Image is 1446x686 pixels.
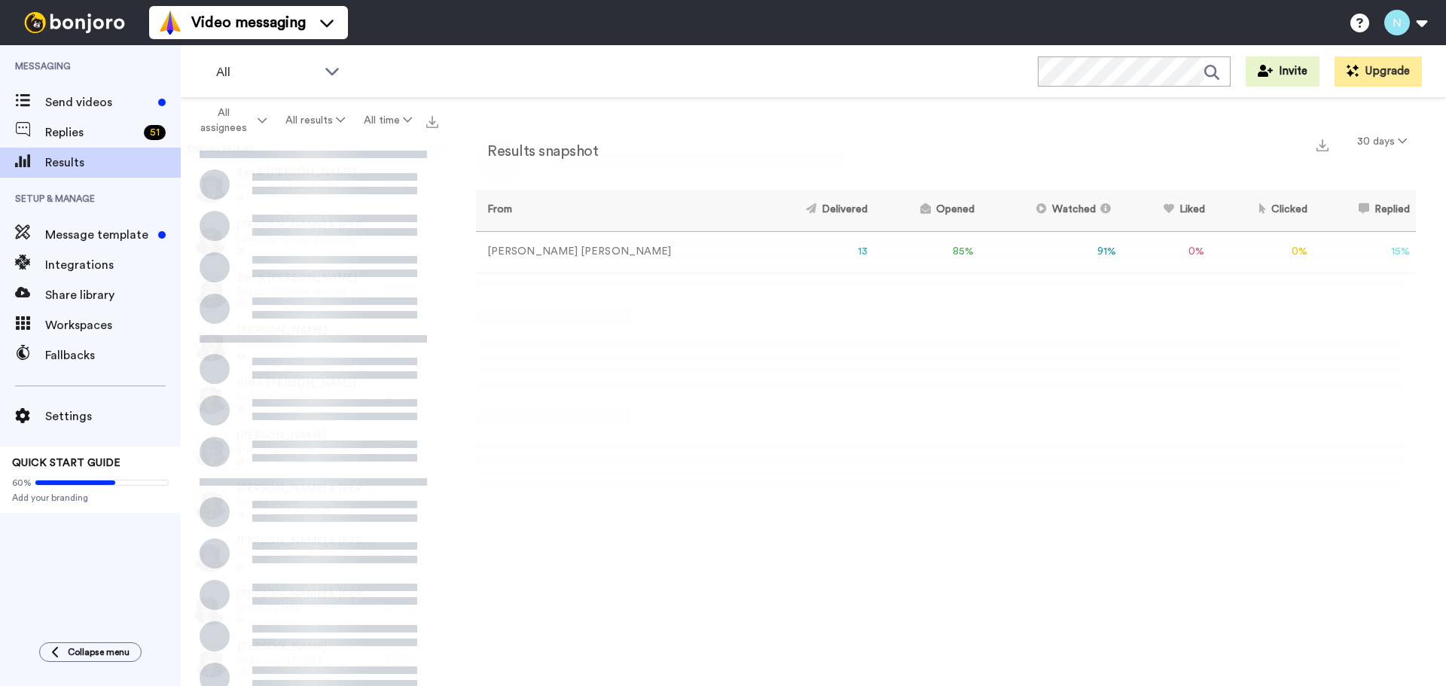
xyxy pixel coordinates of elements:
[386,653,438,665] div: [DATE]
[158,11,182,35] img: vm-color.svg
[181,158,446,211] a: Ben & [PERSON_NAME]Info Video Re Quotes For Landscaping1 hr ago
[236,602,378,614] span: Quote QT01231
[386,442,438,454] div: [DATE]
[236,587,378,602] span: [PERSON_NAME] & [PERSON_NAME]
[386,337,438,349] div: [DATE]
[1313,231,1416,273] td: 15 %
[874,190,980,231] th: Opened
[191,12,306,33] span: Video messaging
[45,93,152,111] span: Send videos
[276,107,354,134] button: All results
[191,166,229,203] img: 77757926-e63d-473e-9e24-b3a9c3d78a86-thumb.jpg
[191,482,229,520] img: 3dac6929-f8d6-4025-a2ec-bac41358ae9e-thumb.jpg
[1246,56,1319,87] button: Invite
[192,377,230,414] img: a8271383-b14f-41ac-8ed2-b79a819f25c3-thumb.jpg
[181,316,446,369] a: [PERSON_NAME]Materials list[DATE]
[39,642,142,662] button: Collapse menu
[1122,231,1210,273] td: 0 %
[426,116,438,128] img: export.svg
[237,639,327,654] span: [PERSON_NAME]
[1313,190,1416,231] th: Replied
[181,422,446,474] a: [PERSON_NAME]Stage 1 Landscaping Quote Informational Video[DATE]
[237,323,327,338] span: [PERSON_NAME]
[386,231,438,243] div: [DATE]
[981,231,1123,273] td: 91 %
[216,63,317,81] span: All
[237,338,327,350] span: Materials list
[45,286,181,304] span: Share library
[757,231,874,273] td: 13
[45,154,181,172] span: Results
[476,190,757,231] th: From
[194,105,255,136] span: All assignees
[236,444,378,456] span: Stage 1 Landscaping Quote Informational Video
[191,429,229,467] img: d3e72cc8-9ec1-47e9-9c35-478e1977ecb1-thumb.jpg
[1316,139,1329,151] img: export.svg
[181,580,446,633] a: [PERSON_NAME] & [PERSON_NAME]Quote QT01231[DATE]
[237,654,327,666] span: Add Backs QT01236
[1211,231,1314,273] td: 0 %
[236,180,378,192] span: Info Video Re Quotes For Landscaping
[12,477,32,489] span: 60%
[236,233,379,245] span: Landscape Design Budget Estimates Preparation
[237,391,356,403] span: Budget Estimates
[1335,56,1422,87] button: Upgrade
[237,285,357,297] span: Budget/Workflow meeting
[1348,128,1416,155] button: 30 days
[236,481,378,496] span: [PERSON_NAME] & [PERSON_NAME]
[237,270,357,285] span: Ben & [PERSON_NAME]
[181,474,446,527] a: [PERSON_NAME] & [PERSON_NAME]Stage 2 Quote[DATE]
[12,458,120,468] span: QUICK START GUIDE
[476,143,598,160] h2: Results snapshot
[386,600,438,612] div: [DATE]
[191,535,229,572] img: 6c458ff2-58f4-4425-a211-242909f5f164-thumb.jpg
[191,587,229,625] img: 1fec5c99-b4b1-4222-bda0-ae551dd69c0b-thumb.jpg
[191,218,229,256] img: 3d6504f7-fa1f-41af-a769-a89973ff13bd-thumb.jpg
[192,324,230,361] img: 575322d9-f168-4bc0-98c9-c5a40c47c17a-thumb.jpg
[12,492,169,504] span: Add your branding
[236,496,378,508] span: Stage 2 Quote
[181,527,446,580] a: [PERSON_NAME] & [PERSON_NAME]Revision C Quotes[DATE]
[237,376,356,391] span: Will & [PERSON_NAME]
[236,534,378,549] span: [PERSON_NAME] & [PERSON_NAME]
[757,190,874,231] th: Delivered
[181,633,446,685] a: [PERSON_NAME]Add Backs QT01236[DATE]
[45,407,181,425] span: Settings
[181,211,446,264] a: [PERSON_NAME] & [PERSON_NAME]Landscape Design Budget Estimates Preparation[DATE]
[181,264,446,316] a: Ben & [PERSON_NAME]Budget/Workflow meeting[DATE]
[68,646,130,658] span: Collapse menu
[386,495,438,507] div: [DATE]
[236,428,378,444] span: [PERSON_NAME]
[874,231,980,273] td: 85 %
[236,549,378,561] span: Revision C Quotes
[981,190,1123,231] th: Watched
[18,12,131,33] img: bj-logo-header-white.svg
[45,123,138,142] span: Replies
[386,178,438,191] div: 1 hr ago
[45,346,181,364] span: Fallbacks
[422,109,443,132] button: Export all results that match these filters now.
[236,165,378,180] span: Ben & [PERSON_NAME]
[1211,190,1314,231] th: Clicked
[476,231,757,273] td: [PERSON_NAME] [PERSON_NAME]
[184,99,276,142] button: All assignees
[45,226,152,244] span: Message template
[45,256,181,274] span: Integrations
[192,640,230,678] img: 0af9429d-e8d2-4ba9-a8d1-24aed1c9f291-thumb.jpg
[192,271,230,309] img: c7c32959-f985-458a-abe0-606612aaefb3-thumb.jpg
[1312,133,1333,155] button: Export a summary of each team member’s results that match this filter now.
[45,316,181,334] span: Workspaces
[144,125,166,140] div: 51
[236,218,379,233] span: [PERSON_NAME] & [PERSON_NAME]
[386,389,438,401] div: [DATE]
[181,369,446,422] a: Will & [PERSON_NAME]Budget Estimates[DATE]
[386,284,438,296] div: [DATE]
[386,547,438,559] div: [DATE]
[1122,190,1210,231] th: Liked
[355,107,422,134] button: All time
[181,143,446,158] div: Delivery History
